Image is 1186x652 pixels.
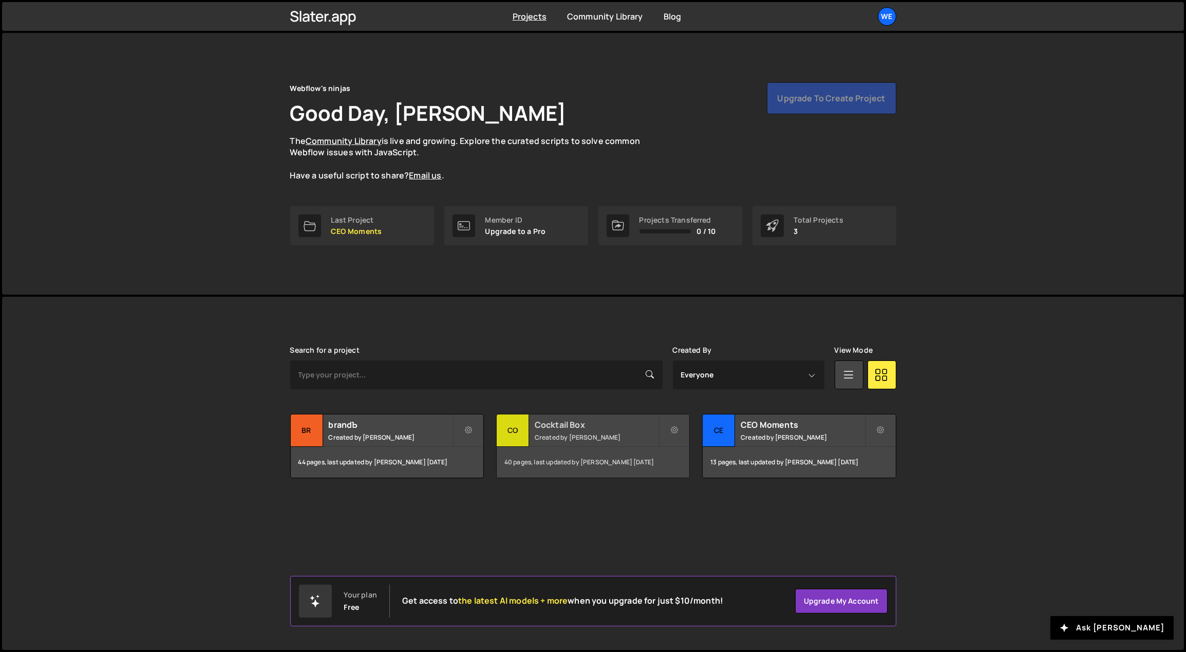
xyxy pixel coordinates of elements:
a: Last Project CEO Moments [290,206,434,245]
div: Total Projects [794,216,843,224]
h2: brandЪ [329,419,453,430]
a: CE CEO Moments Created by [PERSON_NAME] 13 pages, last updated by [PERSON_NAME] [DATE] [702,414,896,478]
div: Member ID [485,216,546,224]
p: 3 [794,227,843,236]
h1: Good Day, [PERSON_NAME] [290,99,567,127]
div: Webflow's ninjas [290,82,351,95]
label: View Mode [835,346,873,354]
a: Community Library [567,11,643,22]
h2: Get access to when you upgrade for just $10/month! [402,596,723,606]
p: CEO Moments [331,227,382,236]
a: Upgrade my account [795,589,888,613]
div: Co [497,414,529,447]
div: 13 pages, last updated by [PERSON_NAME] [DATE] [703,447,895,478]
p: The is live and growing. Explore the curated scripts to solve common Webflow issues with JavaScri... [290,135,660,182]
small: Created by [PERSON_NAME] [535,433,658,442]
a: Email us [409,170,441,181]
div: CE [703,414,735,447]
button: Ask [PERSON_NAME] [1050,616,1174,640]
a: We [878,7,896,26]
div: br [291,414,323,447]
small: Created by [PERSON_NAME] [329,433,453,442]
a: br brandЪ Created by [PERSON_NAME] 44 pages, last updated by [PERSON_NAME] [DATE] [290,414,484,478]
a: Co Cocktail Box Created by [PERSON_NAME] 40 pages, last updated by [PERSON_NAME] [DATE] [496,414,690,478]
div: Free [344,603,360,611]
small: Created by [PERSON_NAME] [741,433,864,442]
span: 0 / 10 [697,227,716,236]
div: Projects Transferred [639,216,716,224]
input: Type your project... [290,360,663,389]
div: 40 pages, last updated by [PERSON_NAME] [DATE] [497,447,689,478]
label: Search for a project [290,346,360,354]
p: Upgrade to a Pro [485,227,546,236]
h2: Cocktail Box [535,419,658,430]
div: 44 pages, last updated by [PERSON_NAME] [DATE] [291,447,483,478]
div: Last Project [331,216,382,224]
span: the latest AI models + more [458,595,568,606]
a: Community Library [306,135,382,147]
h2: CEO Moments [741,419,864,430]
a: Projects [513,11,547,22]
div: Your plan [344,591,377,599]
label: Created By [673,346,712,354]
a: Blog [664,11,682,22]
